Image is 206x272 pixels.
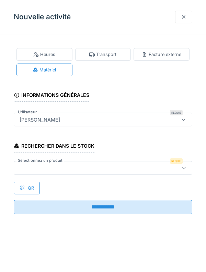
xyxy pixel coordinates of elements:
[16,109,38,115] label: Utilisateur
[14,141,94,152] div: Rechercher dans le stock
[14,13,71,21] h3: Nouvelle activité
[33,51,55,58] div: Heures
[17,116,63,123] div: [PERSON_NAME]
[14,182,40,194] div: QR
[14,90,89,102] div: Informations générales
[89,51,116,58] div: Transport
[170,110,183,115] div: Requis
[170,158,183,164] div: Requis
[16,158,64,163] label: Sélectionnez un produit
[33,67,56,73] div: Matériel
[142,51,181,58] div: Facture externe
